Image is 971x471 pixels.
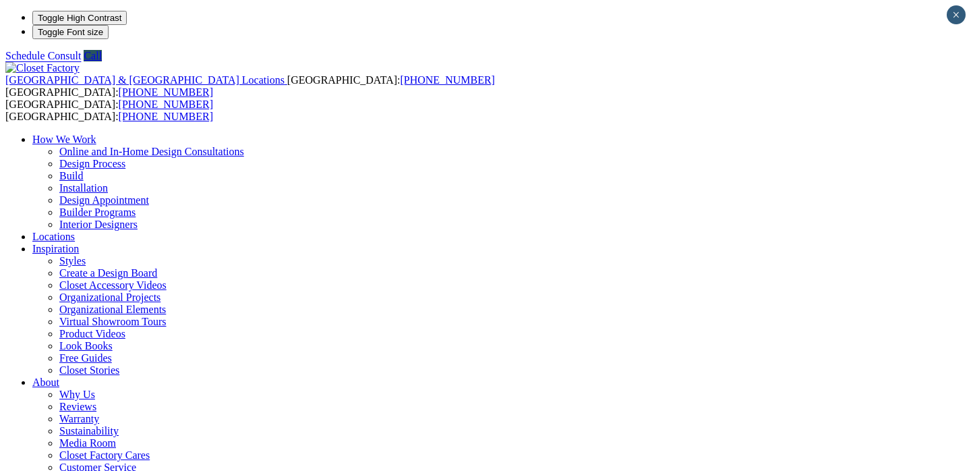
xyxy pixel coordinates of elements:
[32,134,96,145] a: How We Work
[59,182,108,194] a: Installation
[5,74,287,86] a: [GEOGRAPHIC_DATA] & [GEOGRAPHIC_DATA] Locations
[59,194,149,206] a: Design Appointment
[59,364,119,376] a: Closet Stories
[59,206,136,218] a: Builder Programs
[32,377,59,388] a: About
[32,25,109,39] button: Toggle Font size
[119,111,213,122] a: [PHONE_NUMBER]
[59,146,244,157] a: Online and In-Home Design Consultations
[59,352,112,364] a: Free Guides
[59,401,96,412] a: Reviews
[59,304,166,315] a: Organizational Elements
[59,389,95,400] a: Why Us
[5,74,495,98] span: [GEOGRAPHIC_DATA]: [GEOGRAPHIC_DATA]:
[59,292,160,303] a: Organizational Projects
[59,425,119,437] a: Sustainability
[59,255,86,267] a: Styles
[5,50,81,61] a: Schedule Consult
[5,62,80,74] img: Closet Factory
[59,328,125,339] a: Product Videos
[32,11,127,25] button: Toggle High Contrast
[400,74,494,86] a: [PHONE_NUMBER]
[59,267,157,279] a: Create a Design Board
[5,99,213,122] span: [GEOGRAPHIC_DATA]: [GEOGRAPHIC_DATA]:
[38,27,103,37] span: Toggle Font size
[59,219,138,230] a: Interior Designers
[32,231,75,242] a: Locations
[59,158,125,169] a: Design Process
[5,74,285,86] span: [GEOGRAPHIC_DATA] & [GEOGRAPHIC_DATA] Locations
[59,340,113,352] a: Look Books
[59,449,150,461] a: Closet Factory Cares
[59,316,167,327] a: Virtual Showroom Tours
[119,86,213,98] a: [PHONE_NUMBER]
[119,99,213,110] a: [PHONE_NUMBER]
[59,437,116,449] a: Media Room
[59,170,84,182] a: Build
[84,50,102,61] a: Call
[947,5,966,24] button: Close
[38,13,121,23] span: Toggle High Contrast
[59,279,167,291] a: Closet Accessory Videos
[32,243,79,254] a: Inspiration
[59,413,99,424] a: Warranty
